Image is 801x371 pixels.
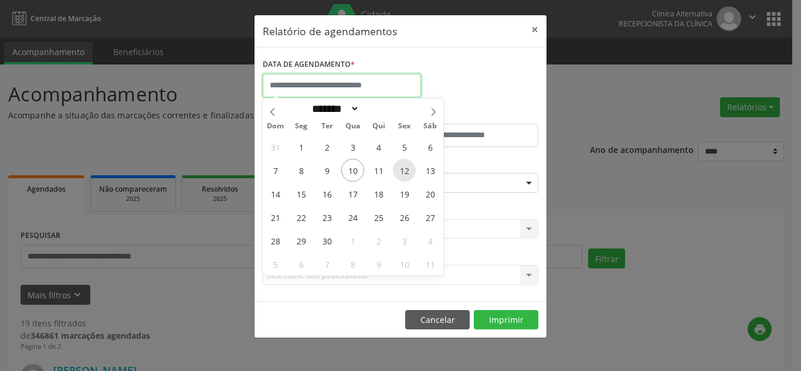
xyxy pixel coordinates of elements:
[341,182,364,205] span: Setembro 17, 2025
[419,229,442,252] span: Outubro 4, 2025
[264,182,287,205] span: Setembro 14, 2025
[340,122,366,130] span: Qua
[308,103,359,115] select: Month
[290,182,313,205] span: Setembro 15, 2025
[393,253,416,275] span: Outubro 10, 2025
[315,135,338,158] span: Setembro 2, 2025
[419,206,442,229] span: Setembro 27, 2025
[393,135,416,158] span: Setembro 5, 2025
[315,229,338,252] span: Setembro 30, 2025
[290,159,313,182] span: Setembro 8, 2025
[315,206,338,229] span: Setembro 23, 2025
[419,135,442,158] span: Setembro 6, 2025
[315,182,338,205] span: Setembro 16, 2025
[290,206,313,229] span: Setembro 22, 2025
[264,253,287,275] span: Outubro 5, 2025
[359,103,398,115] input: Year
[523,15,547,44] button: Close
[419,253,442,275] span: Outubro 11, 2025
[367,182,390,205] span: Setembro 18, 2025
[290,135,313,158] span: Setembro 1, 2025
[290,229,313,252] span: Setembro 29, 2025
[367,206,390,229] span: Setembro 25, 2025
[405,310,470,330] button: Cancelar
[314,122,340,130] span: Ter
[264,159,287,182] span: Setembro 7, 2025
[392,122,418,130] span: Sex
[393,229,416,252] span: Outubro 3, 2025
[341,229,364,252] span: Outubro 1, 2025
[474,310,538,330] button: Imprimir
[366,122,392,130] span: Qui
[419,182,442,205] span: Setembro 20, 2025
[263,122,289,130] span: Dom
[341,135,364,158] span: Setembro 3, 2025
[367,159,390,182] span: Setembro 11, 2025
[393,182,416,205] span: Setembro 19, 2025
[290,253,313,275] span: Outubro 6, 2025
[341,206,364,229] span: Setembro 24, 2025
[341,253,364,275] span: Outubro 8, 2025
[393,159,416,182] span: Setembro 12, 2025
[315,159,338,182] span: Setembro 9, 2025
[367,253,390,275] span: Outubro 9, 2025
[419,159,442,182] span: Setembro 13, 2025
[367,229,390,252] span: Outubro 2, 2025
[264,229,287,252] span: Setembro 28, 2025
[263,23,397,39] h5: Relatório de agendamentos
[264,135,287,158] span: Agosto 31, 2025
[341,159,364,182] span: Setembro 10, 2025
[367,135,390,158] span: Setembro 4, 2025
[403,105,538,124] label: ATÉ
[263,56,355,74] label: DATA DE AGENDAMENTO
[315,253,338,275] span: Outubro 7, 2025
[264,206,287,229] span: Setembro 21, 2025
[393,206,416,229] span: Setembro 26, 2025
[418,122,443,130] span: Sáb
[289,122,314,130] span: Seg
